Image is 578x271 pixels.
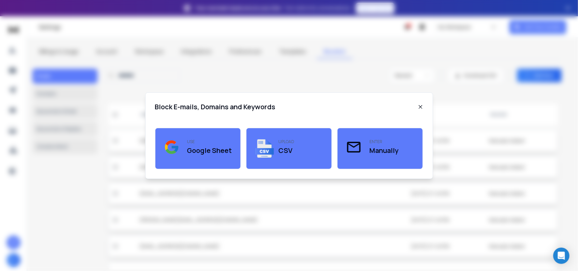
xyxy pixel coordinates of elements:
p: use [187,139,232,144]
h3: CSV [278,146,294,155]
h1: Block E-mails, Domains and Keywords [155,102,276,112]
h3: Manually [369,146,399,155]
p: enter [369,139,399,144]
p: upload [278,139,294,144]
h3: Google Sheet [187,146,232,155]
div: Open Intercom Messenger [553,248,570,264]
